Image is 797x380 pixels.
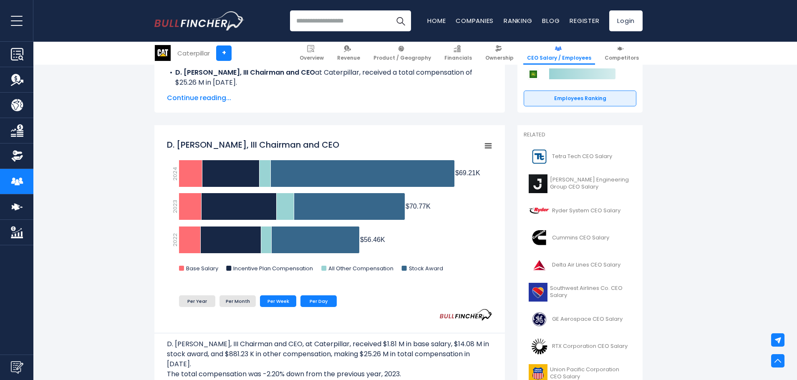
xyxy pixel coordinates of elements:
img: RTX logo [529,337,550,356]
img: Ownership [11,150,23,162]
span: RTX Corporation CEO Salary [552,343,628,350]
span: Tetra Tech CEO Salary [552,153,612,160]
a: Login [609,10,643,31]
li: Per Week [260,295,296,307]
span: Ownership [485,55,514,61]
text: Incentive Plan Compensation [233,264,313,272]
b: D. [PERSON_NAME], III Chairman and CEO [175,68,315,77]
span: Delta Air Lines CEO Salary [552,262,620,269]
a: [PERSON_NAME] Engineering Group CEO Salary [524,172,636,195]
tspan: D. [PERSON_NAME], III Chairman and CEO [167,139,339,151]
img: Bullfincher logo [154,11,245,30]
span: Financials [444,55,472,61]
img: CMI logo [529,229,550,247]
img: J logo [529,174,547,193]
tspan: $56.46K [360,236,385,243]
img: DAL logo [529,256,550,274]
a: Product / Geography [370,42,435,65]
a: CEO Salary / Employees [523,42,595,65]
img: R logo [529,201,550,220]
span: Southwest Airlines Co. CEO Salary [550,285,631,299]
a: Overview [296,42,328,65]
span: Cummins CEO Salary [552,234,609,242]
a: Employees Ranking [524,91,636,106]
img: CAT logo [155,45,171,61]
a: Ranking [504,16,532,25]
a: Southwest Airlines Co. CEO Salary [524,281,636,304]
a: + [216,45,232,61]
a: Competitors [601,42,643,65]
text: 2023 [171,200,179,213]
span: Product / Geography [373,55,431,61]
img: GE logo [529,310,550,329]
span: GE Aerospace CEO Salary [552,316,623,323]
a: Home [427,16,446,25]
a: Blog [542,16,560,25]
li: Per Day [300,295,337,307]
span: Revenue [337,55,360,61]
img: LUV logo [529,283,547,302]
span: Competitors [605,55,639,61]
button: Search [390,10,411,31]
li: Per Year [179,295,215,307]
a: Go to homepage [154,11,244,30]
p: The total compensation was -2.20% down from the previous year, 2023. [167,369,492,379]
text: 2024 [171,167,179,181]
a: GE Aerospace CEO Salary [524,308,636,331]
text: Stock Award [409,264,443,272]
text: Base Salary [186,264,219,272]
p: Related [524,131,636,138]
a: Delta Air Lines CEO Salary [524,254,636,277]
a: Register [570,16,599,25]
a: Cummins CEO Salary [524,226,636,249]
tspan: $70.77K [406,203,431,210]
p: D. [PERSON_NAME], III Chairman and CEO, at Caterpillar, received $1.81 M in base salary, $14.08 M... [167,339,492,369]
text: 2022 [171,233,179,247]
div: Caterpillar [177,48,210,58]
img: TTEK logo [529,147,550,166]
img: Deere & Company competitors logo [528,69,539,80]
span: Continue reading... [167,93,492,103]
a: Revenue [333,42,364,65]
a: Companies [456,16,494,25]
a: Ryder System CEO Salary [524,199,636,222]
span: Ryder System CEO Salary [552,207,620,214]
a: Financials [441,42,476,65]
li: at Caterpillar, received a total compensation of $25.26 M in [DATE]. [167,68,492,88]
svg: D. James Umpleby, III Chairman and CEO [167,135,492,281]
span: CEO Salary / Employees [527,55,591,61]
span: [PERSON_NAME] Engineering Group CEO Salary [550,176,631,191]
tspan: $69.21K [455,169,480,176]
a: RTX Corporation CEO Salary [524,335,636,358]
text: All Other Compensation [328,264,393,272]
a: Tetra Tech CEO Salary [524,145,636,168]
span: Overview [300,55,324,61]
li: Per Month [219,295,256,307]
a: Ownership [482,42,517,65]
